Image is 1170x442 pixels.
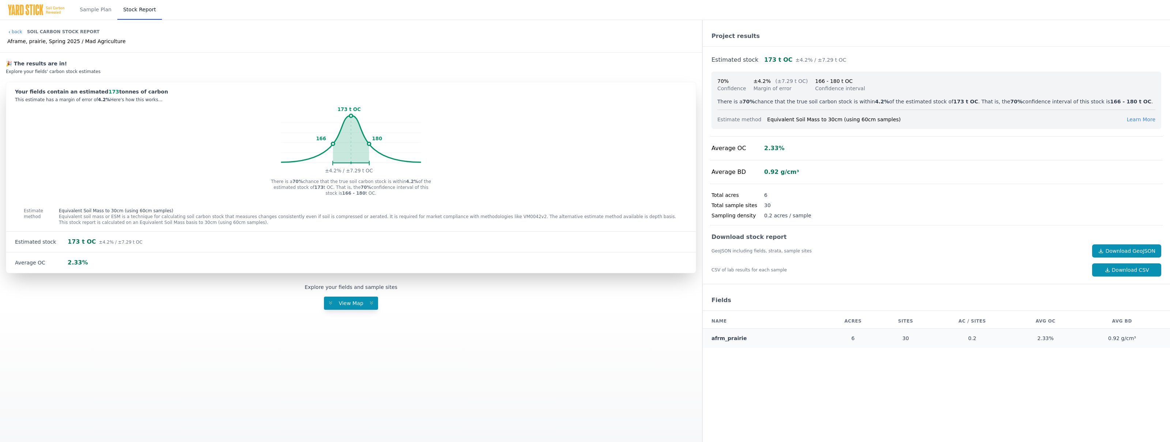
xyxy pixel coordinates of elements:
[7,4,65,16] img: Yard Stick Logo
[931,329,1014,348] td: 0.2
[815,85,865,92] div: Confidence interval
[406,179,418,184] strong: 4.2%
[712,202,764,209] div: Total sample sites
[15,238,68,245] div: Estimated stock
[717,116,767,123] div: Estimate method
[334,300,367,306] span: View Map
[712,33,760,39] a: Project results
[764,168,799,176] div: 0.92 g/cm³
[712,248,1086,254] div: GeoJSON including fields, strata, sample sites
[269,179,433,196] p: There is a chance that the true soil carbon stock is within of the estimated stock of t OC. That ...
[764,144,785,153] div: 2.33%
[764,191,767,199] div: 6
[6,69,696,75] div: Explore your fields' carbon stock estimates
[712,56,758,63] a: Estimated stock
[6,60,696,67] div: 🎉 The results are in!
[1092,244,1161,258] a: Download GeoJSON
[342,191,365,196] strong: 166 - 180
[1077,314,1170,329] th: AVG BD
[1077,329,1170,348] td: 0.92 g/cm³
[316,136,326,141] tspan: 166
[1014,314,1077,329] th: AVG OC
[712,144,764,153] div: Average OC
[764,212,811,219] div: 0.2 acres / sample
[372,136,382,141] tspan: 180
[1092,263,1161,277] a: Download CSV
[15,88,687,95] div: Your fields contain an estimated tonnes of carbon
[754,78,771,84] span: ±4.2%
[767,116,1126,123] div: Equivalent Soil Mass to 30cm (using 60cm samples)
[68,237,143,246] div: 173 t OC
[717,78,729,84] span: 70%
[815,78,853,84] span: 166 - 180 t OC
[27,26,100,38] div: Soil Carbon Stock Report
[59,208,678,214] p: Equivalent Soil Mass to 30cm (using 60cm samples)
[15,97,687,103] div: This estimate has a margin of error of Here's how this works...
[712,212,764,219] div: Sampling density
[775,78,808,84] span: (±7.29 t OC)
[796,57,846,63] span: ±4.2% / ±7.29 t OC
[1010,99,1023,104] strong: 70%
[712,168,764,176] div: Average BD
[881,329,931,348] td: 30
[712,335,747,341] a: afrm_prairie
[712,233,1161,241] div: Download stock report
[764,202,771,209] div: 30
[825,314,881,329] th: Acres
[743,99,755,104] strong: 70%
[825,329,881,348] td: 6
[68,258,88,267] div: 2.33%
[99,240,143,245] span: ±4.2% / ±7.29 t OC
[1014,329,1077,348] td: 2.33%
[717,98,1155,105] p: There is a chance that the true soil carbon stock is within of the estimated stock of . That is, ...
[59,214,678,225] p: Equivalent soil mass or ESM is a technique for calculating soil carbon stock that measures change...
[7,38,126,45] div: Aframe, prairie, Spring 2025 / Mad Agriculture
[703,290,1170,311] div: Fields
[305,283,397,291] div: Explore your fields and sample sites
[712,191,764,199] div: Total acres
[881,314,931,329] th: Sites
[15,259,68,266] div: Average OC
[98,97,110,102] span: 4.2%
[7,29,22,35] a: back
[1127,117,1155,122] span: Learn More
[292,179,303,184] strong: 70%
[703,314,825,329] th: Name
[109,89,119,95] span: 173
[764,56,846,64] div: 173 t OC
[754,85,808,92] div: Margin of error
[361,185,371,190] strong: 70%
[324,297,378,310] button: View Map
[6,202,41,231] div: Estimate method
[931,314,1014,329] th: AC / Sites
[325,168,373,174] tspan: ±4.2% / ±7.29 t OC
[314,185,324,190] strong: 173
[717,85,746,92] div: Confidence
[953,99,978,104] strong: 173 t OC
[712,267,1086,273] div: CSV of lab results for each sample
[337,107,361,112] tspan: 173 t OC
[875,99,889,104] strong: 4.2%
[1110,99,1151,104] strong: 166 - 180 t OC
